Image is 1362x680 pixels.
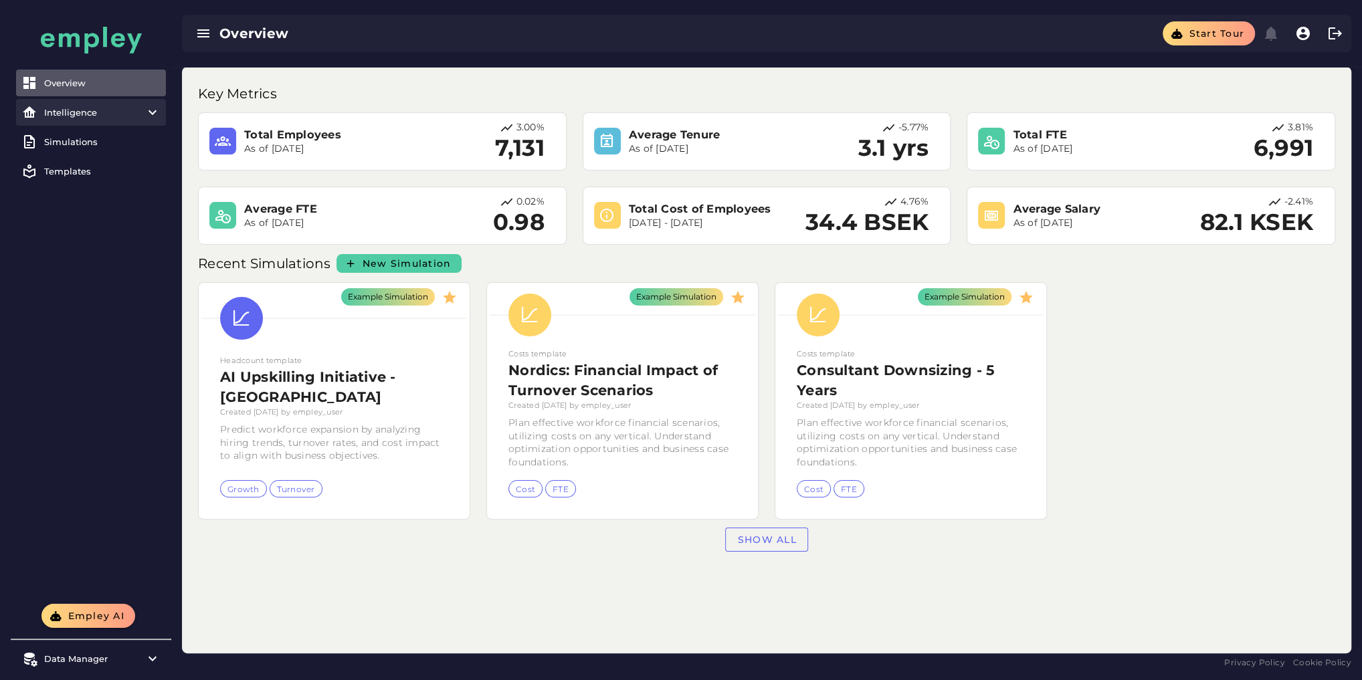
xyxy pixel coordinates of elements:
p: As of [DATE] [1013,217,1185,230]
p: Recent Simulations [198,253,334,274]
h3: Average Tenure [629,127,801,142]
span: Start tour [1188,27,1244,39]
div: Overview [44,78,161,88]
span: New Simulation [362,257,452,269]
a: Cookie Policy [1293,656,1351,669]
span: Show all [737,534,796,546]
p: As of [DATE] [629,142,801,156]
div: Overview [219,24,691,43]
div: Templates [44,166,161,177]
div: Simulations [44,136,161,147]
p: As of [DATE] [244,217,417,230]
h2: 0.98 [493,209,545,236]
a: New Simulation [336,254,462,273]
h2: 3.1 yrs [858,135,929,162]
p: -2.41% [1284,195,1313,209]
h2: 34.4 BSEK [805,209,929,236]
button: Start tour [1163,21,1255,45]
h3: Total Cost of Employees [629,201,797,217]
p: -5.77% [898,121,929,135]
h2: 82.1 KSEK [1200,209,1313,236]
a: Templates [16,158,166,185]
p: 4.76% [900,195,929,209]
p: As of [DATE] [1013,142,1185,156]
h3: Total Employees [244,127,417,142]
button: Empley AI [41,604,135,628]
p: [DATE] - [DATE] [629,217,797,230]
h3: Average Salary [1013,201,1185,217]
a: Simulations [16,128,166,155]
p: 0.02% [516,195,544,209]
h3: Average FTE [244,201,417,217]
p: 3.81% [1288,121,1313,135]
a: Privacy Policy [1224,656,1285,669]
div: Intelligence [44,107,138,118]
p: Key Metrics [198,83,280,104]
span: Empley AI [67,610,124,622]
a: Overview [16,70,166,96]
p: 3.00% [516,121,544,135]
p: As of [DATE] [244,142,417,156]
a: Show all [725,528,807,552]
h2: 6,991 [1254,135,1313,162]
h3: Total FTE [1013,127,1185,142]
div: Data Manager [44,653,138,664]
h2: 7,131 [494,135,544,162]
